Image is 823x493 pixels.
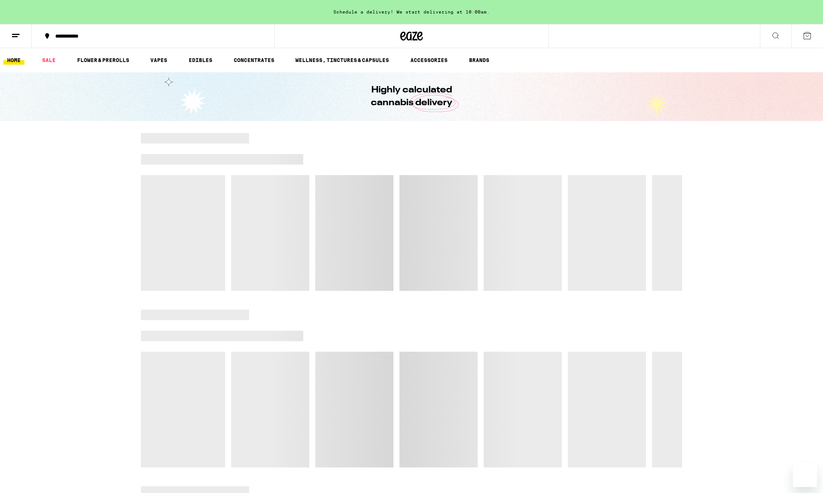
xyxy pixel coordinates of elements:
iframe: Button to launch messaging window [793,463,817,487]
a: ACCESSORIES [407,56,451,65]
a: HOME [3,56,24,65]
a: CONCENTRATES [230,56,278,65]
a: WELLNESS, TINCTURES & CAPSULES [292,56,393,65]
a: BRANDS [465,56,493,65]
h1: Highly calculated cannabis delivery [349,84,474,109]
a: EDIBLES [185,56,216,65]
a: FLOWER & PREROLLS [73,56,133,65]
a: VAPES [147,56,171,65]
a: SALE [38,56,59,65]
